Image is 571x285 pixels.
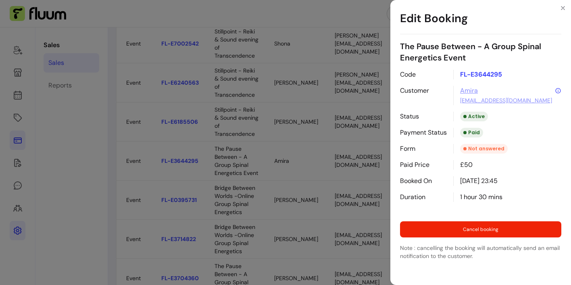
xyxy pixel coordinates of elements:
[453,192,561,202] div: 1 hour 30 mins
[400,144,447,154] p: Form
[460,86,478,96] a: Amira
[453,176,561,186] div: [DATE] 23:45
[400,176,447,186] p: Booked On
[460,128,483,137] div: Paid
[400,3,561,34] h1: Edit Booking
[453,70,561,79] p: FL-E3644295
[556,2,569,15] button: Close
[460,112,488,121] div: Active
[400,160,447,170] p: Paid Price
[400,221,561,237] button: Cancel booking
[400,41,561,63] p: The Pause Between - A Group Spinal Energetics Event
[453,160,561,170] div: £50
[400,70,447,79] p: Code
[400,112,447,121] p: Status
[400,244,561,260] p: Note : cancelling the booking will automatically send an email notification to the customer.
[400,86,447,105] p: Customer
[460,96,552,104] a: [EMAIL_ADDRESS][DOMAIN_NAME]
[400,128,447,137] p: Payment Status
[400,192,447,202] p: Duration
[460,144,508,154] div: Not answered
